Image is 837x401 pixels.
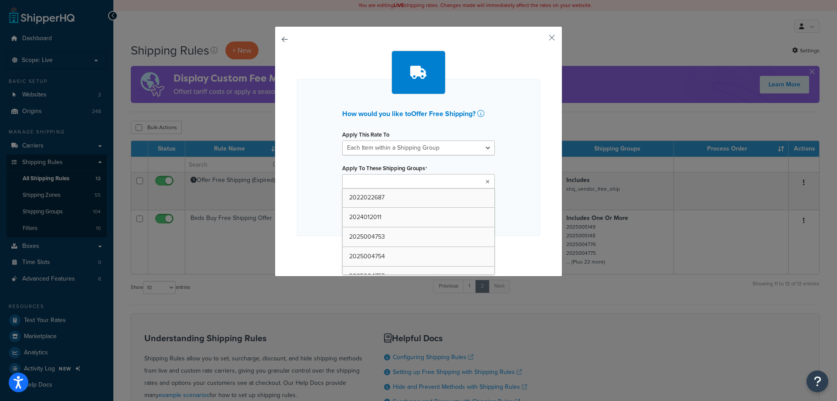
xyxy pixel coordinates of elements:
[342,165,427,172] label: Apply To These Shipping Groups
[349,232,385,241] span: 2025004753
[343,188,494,207] a: 2022022687
[343,227,494,247] a: 2025004753
[343,208,494,227] a: 2024012011
[342,131,389,138] label: Apply This Rate To
[349,271,385,281] span: 2025004755
[477,110,487,118] a: Learn more about setting up shipping rules
[343,267,494,286] a: 2025004755
[343,247,494,266] a: 2025004754
[342,110,495,118] h2: How would you like to Offer Free Shipping ?
[349,252,385,261] span: 2025004754
[349,212,381,222] span: 2024012011
[806,370,828,392] button: Open Resource Center
[349,193,384,202] span: 2022022687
